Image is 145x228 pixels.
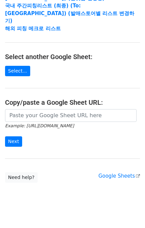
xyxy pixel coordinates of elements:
[5,53,140,61] h4: Select another Google Sheet:
[5,98,140,106] h4: Copy/paste a Google Sheet URL:
[5,26,61,32] a: 해외 피칭 메크로 리스트
[111,196,145,228] iframe: Chat Widget
[5,123,74,128] small: Example: [URL][DOMAIN_NAME]
[98,173,140,179] a: Google Sheets
[5,66,30,76] a: Select...
[5,136,22,147] input: Next
[5,109,137,122] input: Paste your Google Sheet URL here
[5,3,134,24] a: 국내 주간피칭리스트 (최종) (To:[GEOGRAPHIC_DATA]) (발매스토어별 리스트 변경하기)
[5,172,38,183] a: Need help?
